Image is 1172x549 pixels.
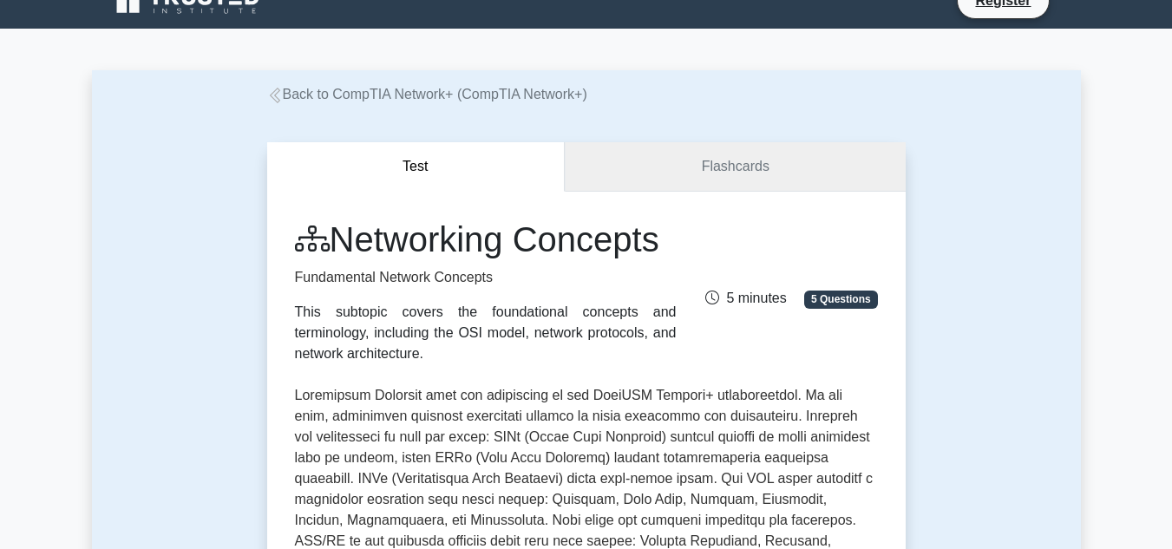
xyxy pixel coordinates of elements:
[267,142,566,192] button: Test
[804,291,877,308] span: 5 Questions
[705,291,786,305] span: 5 minutes
[295,302,677,364] div: This subtopic covers the foundational concepts and terminology, including the OSI model, network ...
[295,219,677,260] h1: Networking Concepts
[267,87,587,101] a: Back to CompTIA Network+ (CompTIA Network+)
[295,267,677,288] p: Fundamental Network Concepts
[565,142,905,192] a: Flashcards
